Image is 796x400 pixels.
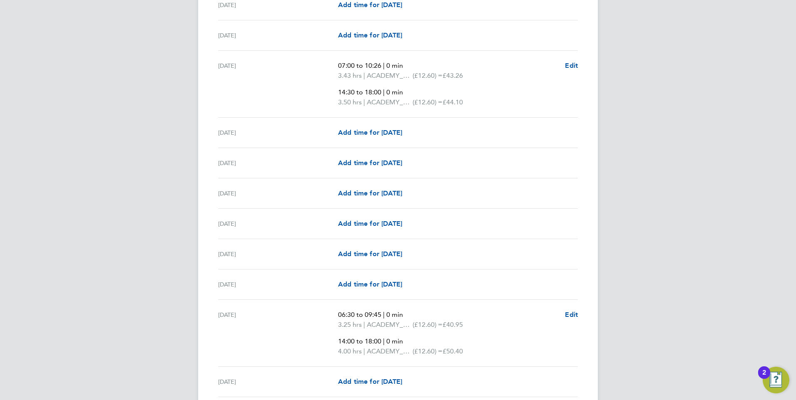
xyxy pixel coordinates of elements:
[386,311,403,319] span: 0 min
[413,72,443,79] span: (£12.60) =
[338,377,402,387] a: Add time for [DATE]
[218,30,338,40] div: [DATE]
[413,321,443,328] span: (£12.60) =
[338,158,402,168] a: Add time for [DATE]
[338,280,402,288] span: Add time for [DATE]
[218,279,338,289] div: [DATE]
[383,62,385,69] span: |
[338,311,381,319] span: 06:30 to 09:45
[338,72,362,79] span: 3.43 hrs
[218,310,338,356] div: [DATE]
[218,128,338,138] div: [DATE]
[338,189,402,197] span: Add time for [DATE]
[413,98,443,106] span: (£12.60) =
[338,188,402,198] a: Add time for [DATE]
[363,321,365,328] span: |
[443,98,463,106] span: £44.10
[338,30,402,40] a: Add time for [DATE]
[218,158,338,168] div: [DATE]
[383,337,385,345] span: |
[363,72,365,79] span: |
[338,128,402,138] a: Add time for [DATE]
[443,347,463,355] span: £50.40
[763,367,789,393] button: Open Resource Center, 2 new notifications
[565,310,578,320] a: Edit
[762,373,766,383] div: 2
[338,337,381,345] span: 14:00 to 18:00
[338,1,402,9] span: Add time for [DATE]
[386,88,403,96] span: 0 min
[338,128,402,136] span: Add time for [DATE]
[383,88,385,96] span: |
[386,337,403,345] span: 0 min
[338,98,362,106] span: 3.50 hrs
[338,250,402,258] span: Add time for [DATE]
[367,320,413,330] span: ACADEMY_PLAYER_CHAPERONE
[338,347,362,355] span: 4.00 hrs
[338,279,402,289] a: Add time for [DATE]
[413,347,443,355] span: (£12.60) =
[565,311,578,319] span: Edit
[443,321,463,328] span: £40.95
[565,61,578,71] a: Edit
[338,378,402,385] span: Add time for [DATE]
[338,249,402,259] a: Add time for [DATE]
[338,159,402,167] span: Add time for [DATE]
[367,71,413,81] span: ACADEMY_PLAYER_CHAPERONE
[386,62,403,69] span: 0 min
[367,346,413,356] span: ACADEMY_PLAYER_CHAPERONE
[218,249,338,259] div: [DATE]
[218,377,338,387] div: [DATE]
[443,72,463,79] span: £43.26
[218,188,338,198] div: [DATE]
[565,62,578,69] span: Edit
[383,311,385,319] span: |
[367,97,413,107] span: ACADEMY_PLAYER_CHAPERONE
[338,220,402,227] span: Add time for [DATE]
[218,219,338,229] div: [DATE]
[338,62,381,69] span: 07:00 to 10:26
[363,347,365,355] span: |
[338,88,381,96] span: 14:30 to 18:00
[338,219,402,229] a: Add time for [DATE]
[338,31,402,39] span: Add time for [DATE]
[363,98,365,106] span: |
[338,321,362,328] span: 3.25 hrs
[218,61,338,107] div: [DATE]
